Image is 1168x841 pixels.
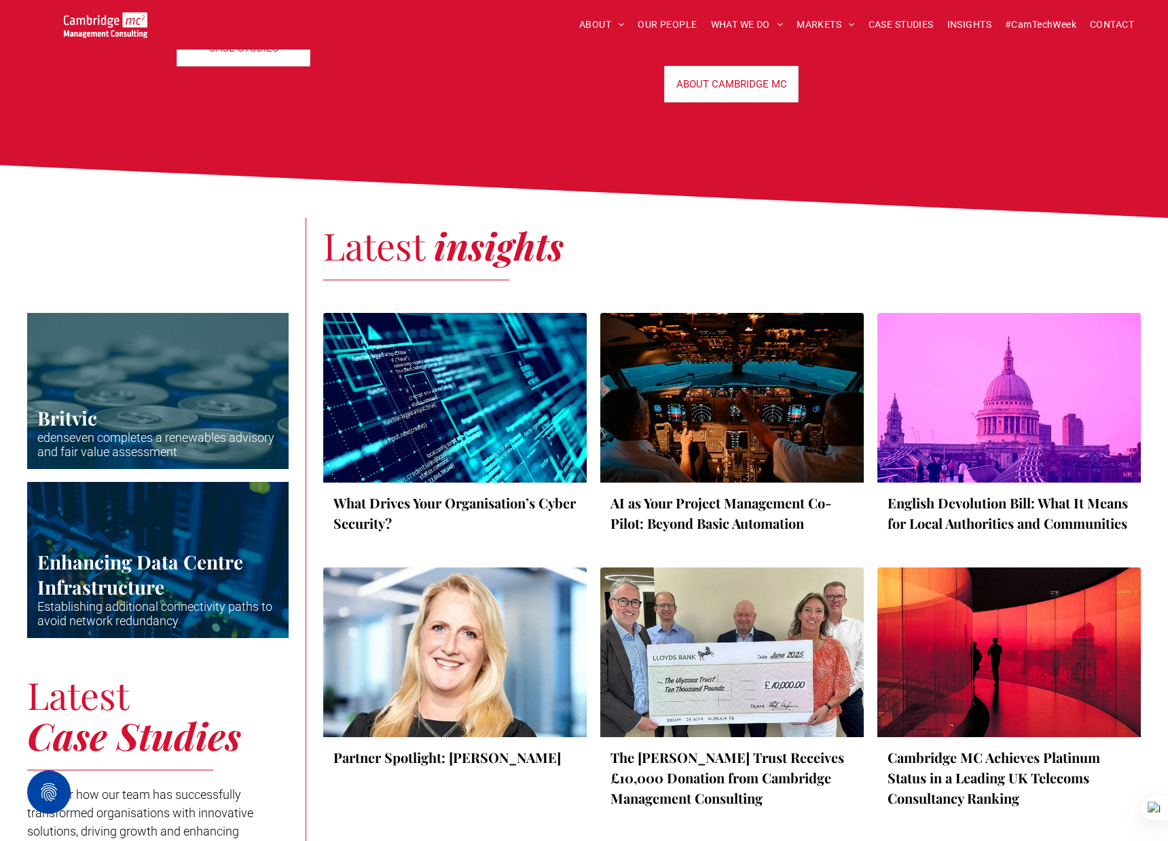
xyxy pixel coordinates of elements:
[941,14,998,35] a: INSIGHTS
[610,747,854,808] a: The [PERSON_NAME] Trust Receives £10,000 Donation from Cambridge Management Consulting
[323,313,587,483] a: A modern office building on a wireframe floor with lava raining from the sky in the background, d...
[434,220,564,270] span: insights
[704,14,790,35] a: WHAT WE DO
[323,220,424,270] span: Latest
[1083,14,1141,35] a: CONTACT
[572,14,632,35] a: ABOUT
[27,710,241,760] span: Case Studies
[888,747,1131,808] a: Cambridge MC Achieves Platinum Status in a Leading UK Telecoms Consultancy Ranking
[998,14,1083,35] a: #CamTechWeek
[610,493,854,534] a: AI as Your Project Management Co-Pilot: Beyond Basic Automation
[600,313,864,483] a: AI co-pilot, digital infrastructure
[27,669,129,719] span: Latest
[631,14,704,35] a: OUR PEOPLE
[64,12,147,38] img: Cambridge MC Logo, digital transformation
[862,14,941,35] a: CASE STUDIES
[323,567,587,737] a: digital infrastructure
[27,482,289,638] a: Silhouette of office workers against a huge bright window
[333,493,577,534] a: What Drives Your Organisation’s Cyber Security?
[790,14,861,35] a: MARKETS
[600,567,864,737] a: Cambridge MC Falklands team standing with Polly Marsh, CEO of the Ulysses Trust, holding a cheque...
[888,493,1131,534] a: English Devolution Bill: What It Means for Local Authorities and Communities
[877,313,1141,483] a: St Pauls Cathedral, digital transformation
[64,14,147,29] a: Your Business Transformed | Cambridge Management Consulting
[676,78,787,90] p: ABOUT CAMBRIDGE MC
[27,313,289,469] a: Aerial shot of Amsterdam
[664,66,799,102] a: ABOUT CAMBRIDGE MC
[877,567,1141,737] a: Long curving glass walkway looking out on a city. Image has a deep red tint and high contrast, di...
[333,747,577,768] a: Partner Spotlight: [PERSON_NAME]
